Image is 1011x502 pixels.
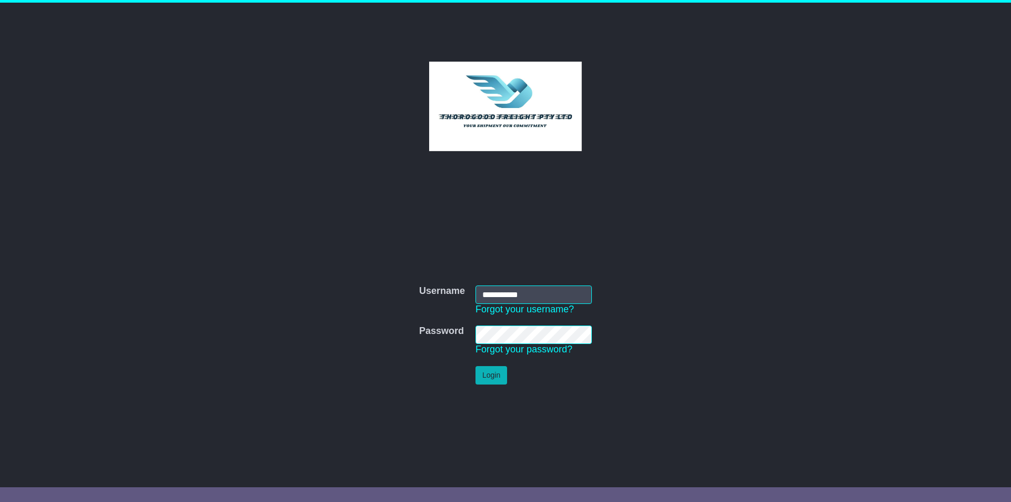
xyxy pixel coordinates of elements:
[419,326,464,337] label: Password
[419,286,465,297] label: Username
[475,304,574,314] a: Forgot your username?
[475,366,507,385] button: Login
[475,344,572,355] a: Forgot your password?
[429,62,582,151] img: Thorogood Freight Pty Ltd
